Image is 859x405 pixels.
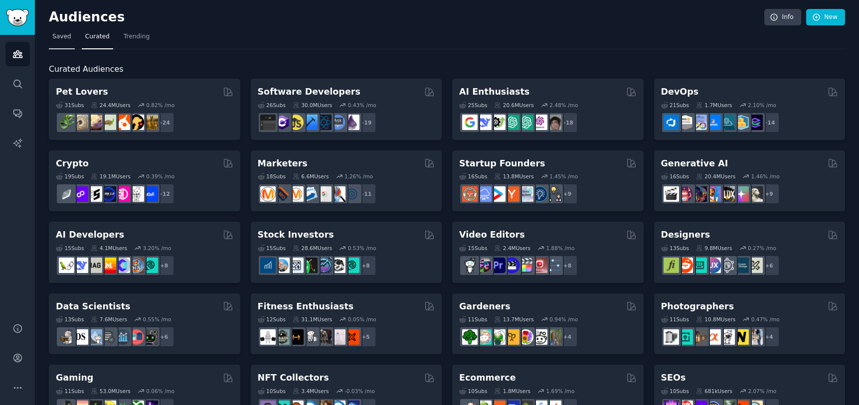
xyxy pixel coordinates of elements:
img: Rag [87,258,102,273]
div: + 6 [154,326,174,347]
img: vegetablegardening [462,329,478,345]
img: analog [664,329,679,345]
div: 26 Sub s [258,102,286,109]
h2: NFT Collectors [258,372,329,384]
img: leopardgeckos [87,115,102,130]
div: 0.43 % /mo [348,102,376,109]
div: 10 Sub s [459,388,487,395]
div: 13 Sub s [56,316,84,323]
div: 1.45 % /mo [549,173,578,180]
div: 0.55 % /mo [143,316,172,323]
div: 3.4M Users [293,388,329,395]
div: 2.4M Users [494,245,530,252]
div: + 4 [557,326,578,347]
div: 20.4M Users [696,173,735,180]
img: defiblockchain [115,186,130,202]
h2: Crypto [56,157,89,170]
img: ethstaker [87,186,102,202]
div: 13.7M Users [494,316,533,323]
img: software [260,115,276,130]
div: 4.1M Users [91,245,127,252]
img: llmops [129,258,144,273]
div: 0.94 % /mo [549,316,578,323]
div: 13.8M Users [494,173,533,180]
img: ArtificalIntelligence [546,115,561,130]
img: postproduction [546,258,561,273]
div: + 9 [557,183,578,204]
img: PlatformEngineers [747,115,763,130]
img: indiehackers [518,186,533,202]
img: logodesign [678,258,693,273]
img: OpenSourceAI [115,258,130,273]
img: analytics [115,329,130,345]
div: 0.82 % /mo [146,102,174,109]
h2: AI Enthusiasts [459,86,529,98]
img: AnalogCommunity [691,329,707,345]
div: 1.26 % /mo [344,173,373,180]
img: AWS_Certified_Experts [678,115,693,130]
div: + 9 [759,183,780,204]
img: AskMarketing [288,186,304,202]
img: azuredevops [664,115,679,130]
div: 13 Sub s [661,245,689,252]
div: 2.48 % /mo [549,102,578,109]
h2: Video Editors [459,229,525,241]
div: 12 Sub s [258,316,286,323]
img: bigseo [274,186,290,202]
img: googleads [316,186,332,202]
div: 19 Sub s [56,173,84,180]
div: 31 Sub s [56,102,84,109]
div: + 24 [154,112,174,133]
img: SaaS [476,186,492,202]
div: 0.47 % /mo [751,316,780,323]
span: Saved [52,32,71,41]
div: 6.6M Users [293,173,329,180]
img: CryptoNews [129,186,144,202]
h2: Designers [661,229,710,241]
img: elixir [344,115,359,130]
img: GymMotivation [274,329,290,345]
div: 0.53 % /mo [348,245,376,252]
img: DeepSeek [476,115,492,130]
img: content_marketing [260,186,276,202]
div: 11 Sub s [459,316,487,323]
div: 10 Sub s [661,388,689,395]
img: sdforall [705,186,721,202]
div: 9.8M Users [696,245,732,252]
img: MistralAI [101,258,116,273]
div: 30.0M Users [293,102,332,109]
div: + 6 [759,255,780,276]
div: 16 Sub s [661,173,689,180]
img: Docker_DevOps [691,115,707,130]
img: UI_Design [691,258,707,273]
img: GoogleGeminiAI [462,115,478,130]
img: ValueInvesting [274,258,290,273]
h2: Generative AI [661,157,728,170]
img: GummySearch logo [6,9,29,26]
div: + 4 [759,326,780,347]
img: workout [288,329,304,345]
img: aws_cdk [733,115,749,130]
img: platformengineering [719,115,735,130]
img: swingtrading [330,258,345,273]
span: Curated Audiences [49,63,123,76]
a: Curated [82,29,113,49]
img: flowers [518,329,533,345]
img: UrbanGardening [532,329,547,345]
img: chatgpt_prompts_ [518,115,533,130]
div: 10 Sub s [258,388,286,395]
img: GYM [260,329,276,345]
a: Trending [120,29,153,49]
a: Saved [49,29,75,49]
img: aivideo [664,186,679,202]
img: AItoolsCatalog [490,115,506,130]
h2: Photographers [661,300,734,313]
div: + 8 [557,255,578,276]
img: physicaltherapy [330,329,345,345]
div: 2.10 % /mo [748,102,776,109]
img: succulents [476,329,492,345]
img: streetphotography [678,329,693,345]
img: csharp [274,115,290,130]
img: UXDesign [705,258,721,273]
img: deepdream [691,186,707,202]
